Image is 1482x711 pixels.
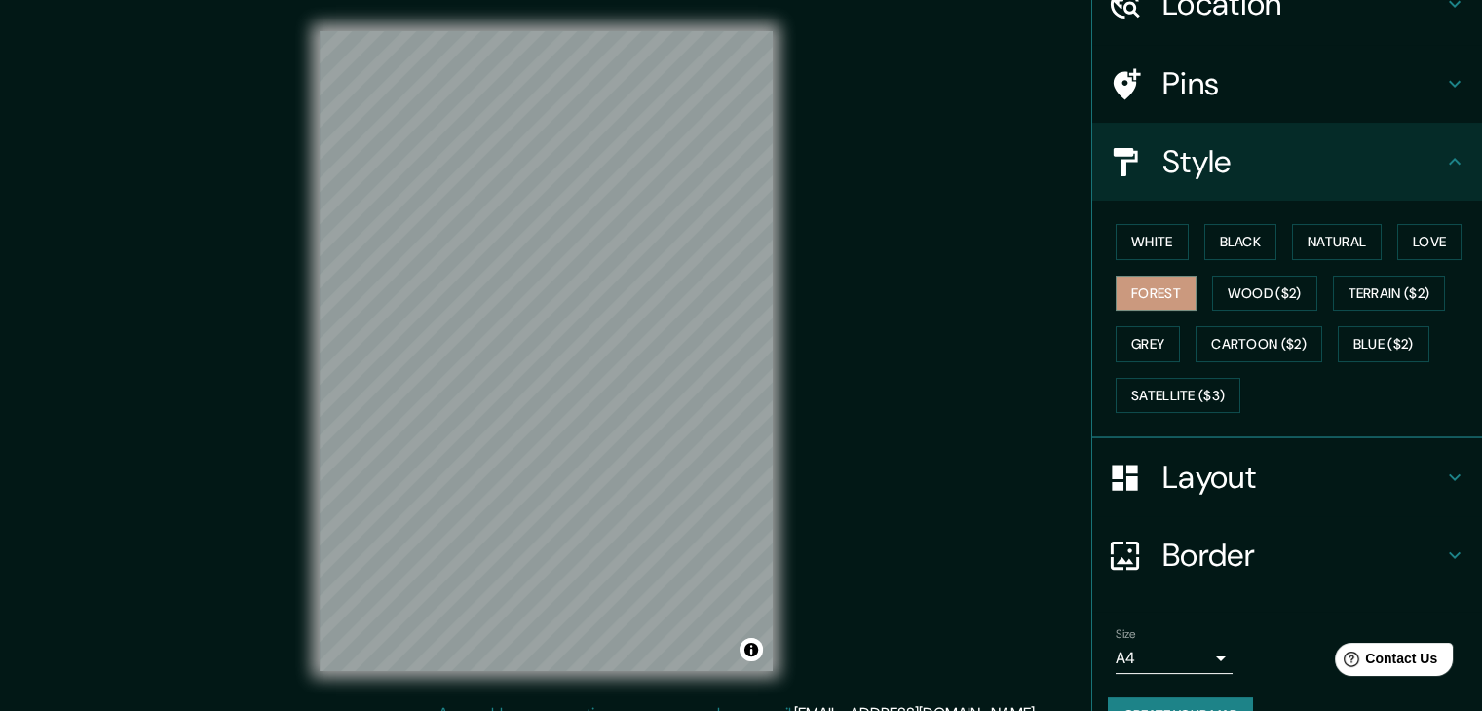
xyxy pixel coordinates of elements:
button: Forest [1116,276,1197,312]
h4: Layout [1162,458,1443,497]
button: Natural [1292,224,1382,260]
h4: Pins [1162,64,1443,103]
button: Satellite ($3) [1116,378,1240,414]
button: Terrain ($2) [1333,276,1446,312]
button: Wood ($2) [1212,276,1317,312]
canvas: Map [320,31,773,671]
h4: Border [1162,536,1443,575]
div: Border [1092,516,1482,594]
label: Size [1116,626,1136,643]
div: Layout [1092,438,1482,516]
h4: Style [1162,142,1443,181]
button: Cartoon ($2) [1196,326,1322,362]
button: White [1116,224,1189,260]
button: Love [1397,224,1462,260]
div: Pins [1092,45,1482,123]
button: Grey [1116,326,1180,362]
iframe: Help widget launcher [1309,635,1461,690]
div: Style [1092,123,1482,201]
button: Toggle attribution [740,638,763,661]
button: Blue ($2) [1338,326,1429,362]
div: A4 [1116,643,1233,674]
button: Black [1204,224,1277,260]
